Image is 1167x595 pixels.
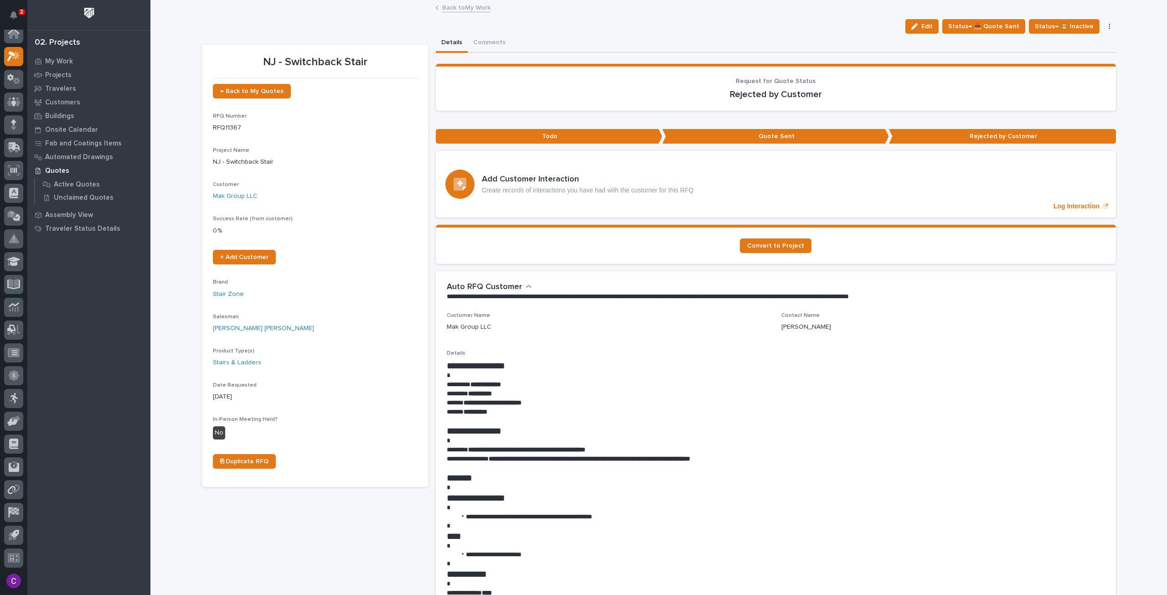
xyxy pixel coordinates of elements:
span: Edit [921,22,933,31]
p: 2 [20,9,23,15]
a: Convert to Project [740,238,811,253]
p: Unclaimed Quotes [54,194,114,202]
a: Unclaimed Quotes [35,191,150,204]
button: Notifications [4,5,23,25]
a: ⎘ Duplicate RFQ [213,454,276,469]
a: Onsite Calendar [27,123,150,136]
p: Rejected by Customer [889,129,1115,144]
span: Status→ 📤 Quote Sent [948,21,1019,32]
div: No [213,426,225,440]
p: Projects [45,71,72,79]
div: Notifications2 [11,11,23,26]
span: Success Rate (from customer) [213,216,293,222]
p: Automated Drawings [45,153,113,161]
p: NJ - Switchback Stair [213,157,418,167]
p: NJ - Switchback Stair [213,56,418,69]
button: Auto RFQ Customer [447,282,532,292]
button: Status→ 📤 Quote Sent [942,19,1025,34]
p: Mak Group LLC [447,322,491,332]
span: Salesman [213,314,239,320]
a: Log Interaction [436,151,1116,217]
p: Fab and Coatings Items [45,140,122,148]
p: 0 % [213,226,418,236]
span: Customer Name [447,313,490,318]
a: Automated Drawings [27,150,150,164]
img: Workspace Logo [81,5,98,21]
span: Project Name [213,148,249,153]
a: Active Quotes [35,178,150,191]
p: My Work [45,57,73,66]
button: users-avatar [4,571,23,590]
a: Mak Group LLC [213,191,258,201]
a: ← Back to My Quotes [213,84,291,98]
a: Quotes [27,164,150,177]
h3: Add Customer Interaction [482,175,694,185]
div: 02. Projects [35,38,80,48]
span: Convert to Project [747,243,804,249]
span: Date Requested [213,383,257,388]
p: Traveler Status Details [45,225,120,233]
p: Todo [436,129,662,144]
p: Active Quotes [54,181,100,189]
a: Projects [27,68,150,82]
span: + Add Customer [220,254,269,260]
span: Brand [213,279,228,285]
button: Status→ ⏳ Inactive [1029,19,1100,34]
button: Comments [468,34,511,53]
span: Customer [213,182,239,187]
span: Request for Quote Status [736,78,816,84]
span: ⎘ Duplicate RFQ [220,458,269,465]
p: Quotes [45,167,69,175]
span: Contact Name [781,313,820,318]
h2: Auto RFQ Customer [447,282,522,292]
span: In-Person Meeting Held? [213,417,278,422]
span: RFQ Number [213,114,247,119]
span: Product Type(s) [213,348,254,354]
a: + Add Customer [213,250,276,264]
p: [DATE] [213,392,418,402]
a: Travelers [27,82,150,95]
a: Back toMy Work [442,2,491,12]
p: Onsite Calendar [45,126,98,134]
a: Fab and Coatings Items [27,136,150,150]
a: Assembly View [27,208,150,222]
a: [PERSON_NAME] [PERSON_NAME] [213,324,314,333]
button: Details [436,34,468,53]
a: Stair Zone [213,290,244,299]
button: Edit [905,19,939,34]
p: Assembly View [45,211,93,219]
p: Log Interaction [1053,202,1100,210]
p: Customers [45,98,80,107]
span: Status→ ⏳ Inactive [1035,21,1094,32]
span: ← Back to My Quotes [220,88,284,94]
p: Travelers [45,85,76,93]
p: [PERSON_NAME] [781,322,831,332]
p: Rejected by Customer [447,89,1105,100]
a: Stairs & Ladders [213,358,261,367]
a: Buildings [27,109,150,123]
span: Details [447,351,465,356]
p: Quote Sent [662,129,889,144]
a: Customers [27,95,150,109]
p: RFQ11367 [213,123,418,133]
p: Create records of interactions you have had with the customer for this RFQ [482,186,694,194]
a: My Work [27,54,150,68]
a: Traveler Status Details [27,222,150,235]
p: Buildings [45,112,74,120]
